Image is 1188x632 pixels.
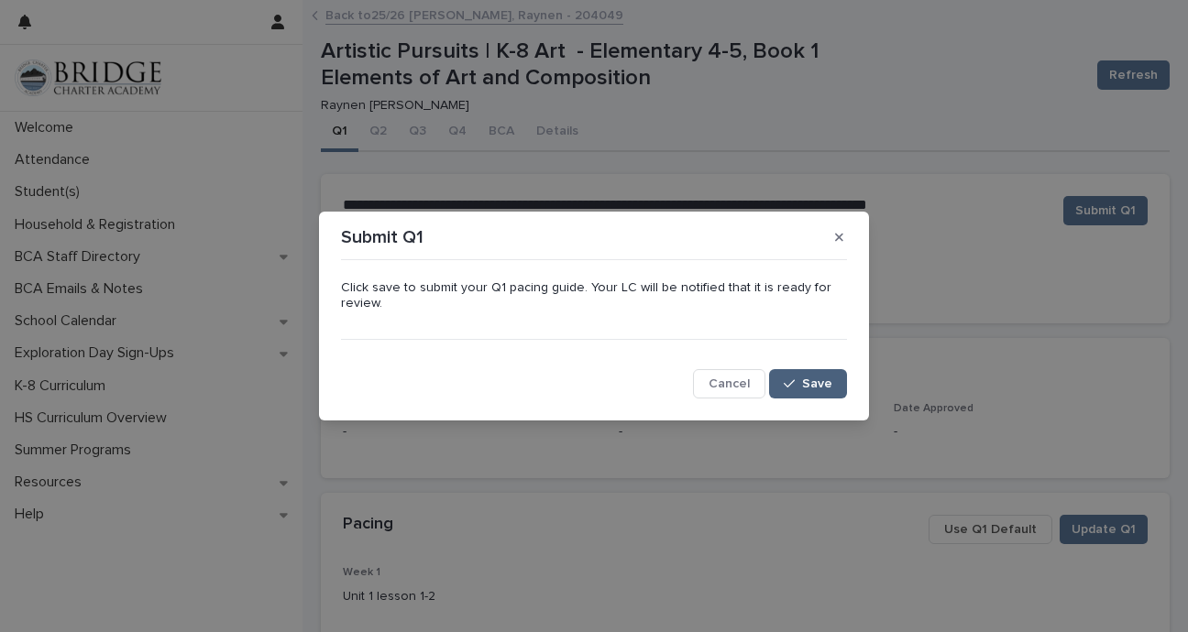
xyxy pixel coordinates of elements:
[693,369,765,398] button: Cancel
[341,226,423,248] p: Submit Q1
[709,377,750,390] span: Cancel
[341,280,847,311] p: Click save to submit your Q1 pacing guide. Your LC will be notified that it is ready for review.
[802,377,832,390] span: Save
[769,369,847,398] button: Save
